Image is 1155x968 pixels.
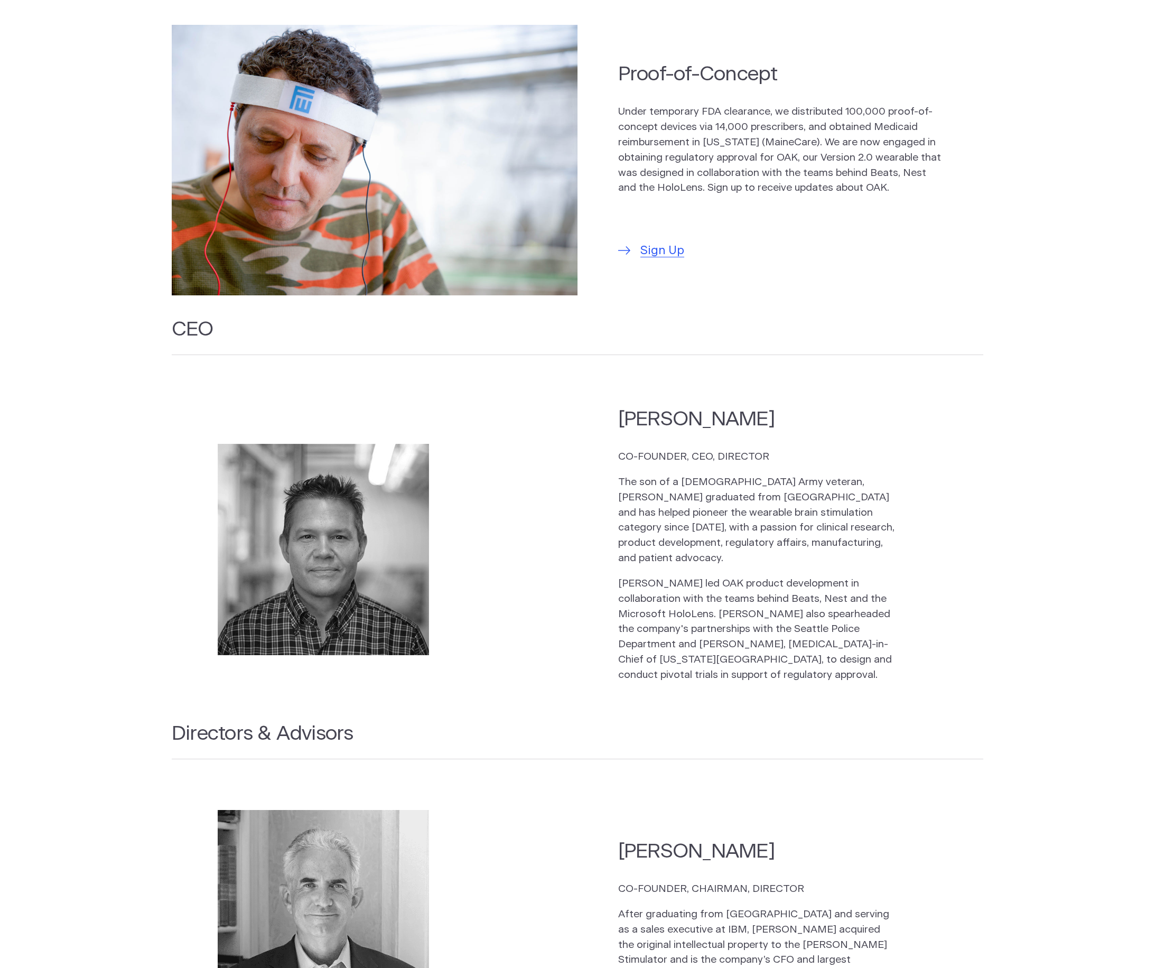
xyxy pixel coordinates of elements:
[618,61,943,88] h2: Proof-of-Concept
[172,316,983,355] h2: CEO
[172,720,983,759] h2: Directors & Advisors
[618,475,897,566] p: The son of a [DEMOGRAPHIC_DATA] Army veteran, [PERSON_NAME] graduated from [GEOGRAPHIC_DATA] and ...
[618,576,897,683] p: [PERSON_NAME] led OAK product development in collaboration with the teams behind Beats, Nest and ...
[618,406,897,433] h2: [PERSON_NAME]
[618,450,897,465] p: CO-FOUNDER, CEO, DIRECTOR
[640,242,684,260] span: Sign Up
[618,838,897,865] h2: [PERSON_NAME]
[618,242,684,260] a: Sign Up
[618,105,943,196] p: Under temporary FDA clearance, we distributed 100,000 proof-of-concept devices via 14,000 prescri...
[618,882,897,897] p: CO-FOUNDER, CHAIRMAN, DIRECTOR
